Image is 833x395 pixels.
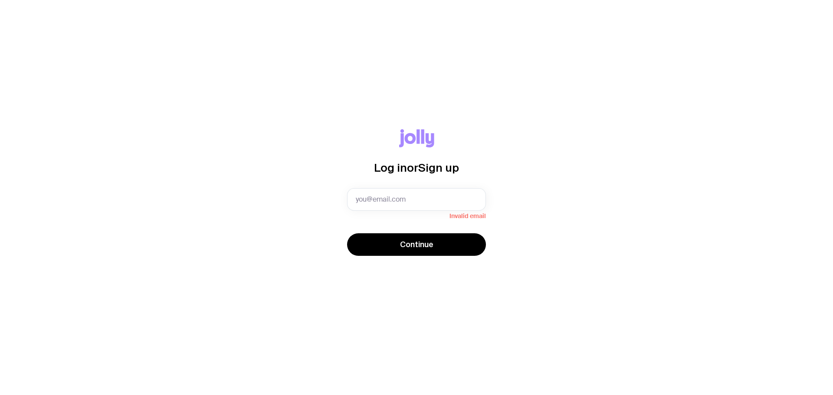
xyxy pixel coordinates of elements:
[347,188,486,211] input: you@email.com
[347,233,486,256] button: Continue
[400,239,433,250] span: Continue
[347,211,486,219] span: Invalid email
[418,161,459,174] span: Sign up
[407,161,418,174] span: or
[374,161,407,174] span: Log in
